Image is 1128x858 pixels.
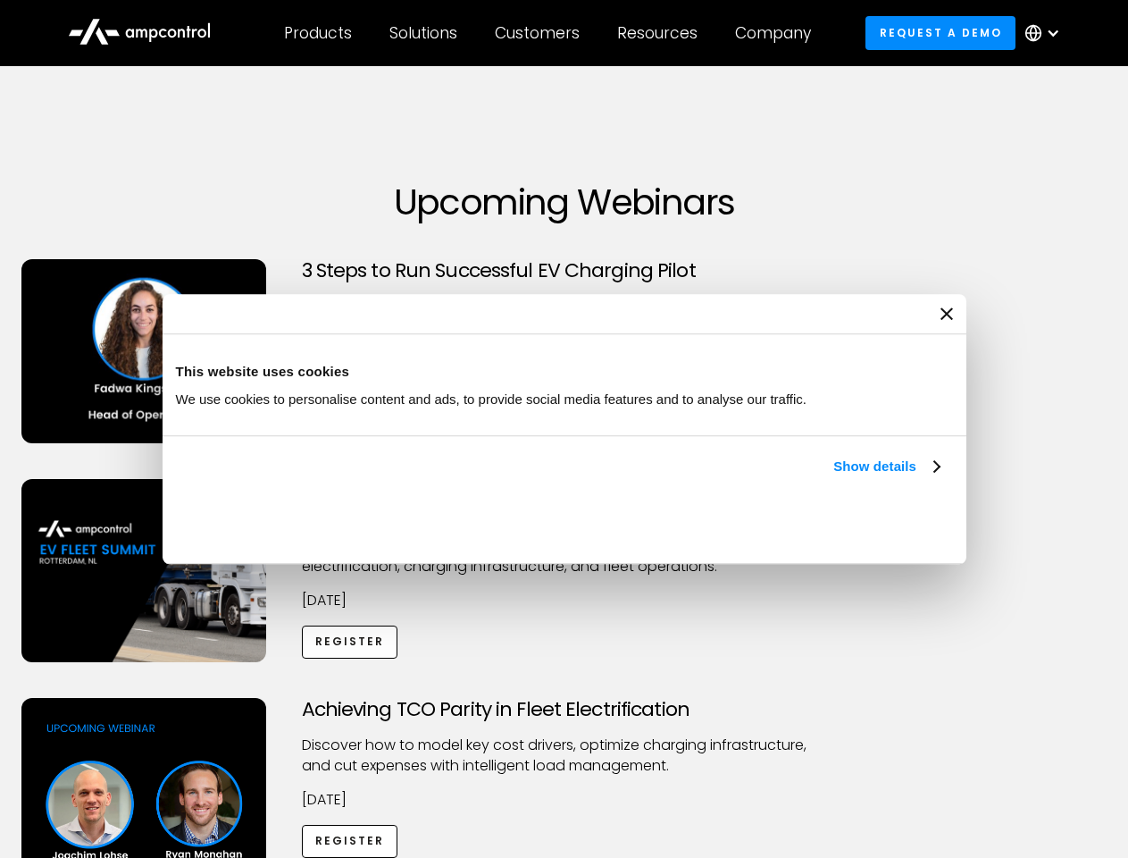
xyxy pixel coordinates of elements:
[495,23,580,43] div: Customers
[284,23,352,43] div: Products
[389,23,457,43] div: Solutions
[617,23,698,43] div: Resources
[735,23,811,43] div: Company
[302,736,827,776] p: Discover how to model key cost drivers, optimize charging infrastructure, and cut expenses with i...
[21,181,1107,223] h1: Upcoming Webinars
[302,790,827,810] p: [DATE]
[302,626,398,659] a: Register
[302,825,398,858] a: Register
[176,391,807,407] span: We use cookies to personalise content and ads, to provide social media features and to analyse ou...
[302,259,827,282] h3: 3 Steps to Run Successful EV Charging Pilot
[302,591,827,610] p: [DATE]
[302,698,827,721] h3: Achieving TCO Parity in Fleet Electrification
[833,456,939,477] a: Show details
[176,361,953,383] div: This website uses cookies
[865,16,1015,49] a: Request a demo
[689,498,946,550] button: Okay
[940,307,953,320] button: Close banner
